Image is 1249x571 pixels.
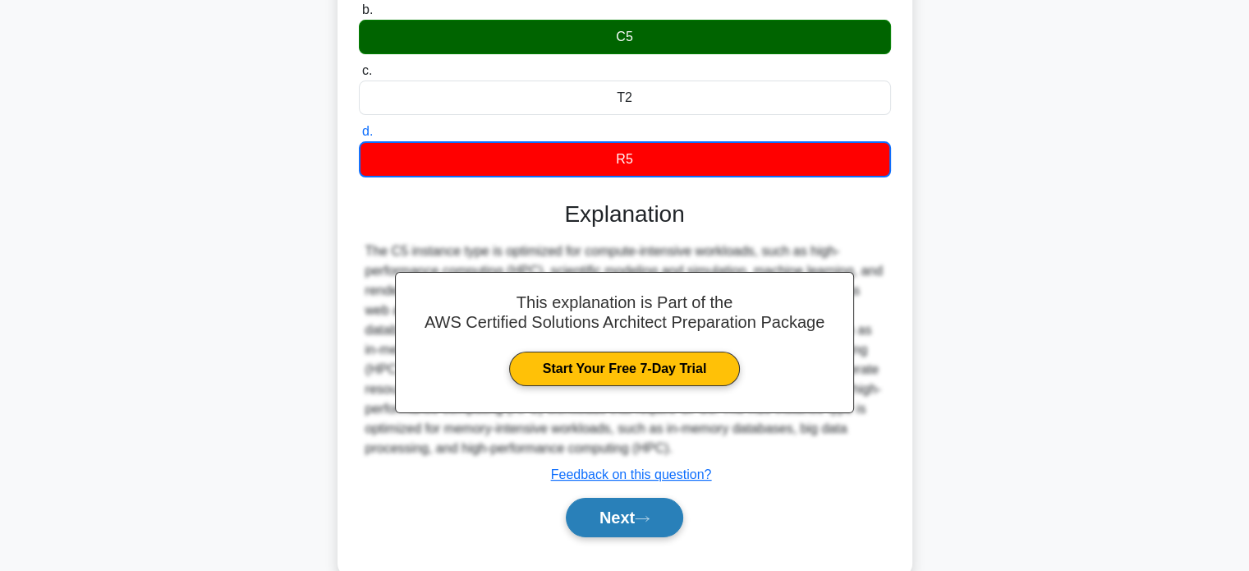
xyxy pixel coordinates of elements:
[359,20,891,54] div: C5
[566,498,683,537] button: Next
[359,141,891,177] div: R5
[509,352,740,386] a: Start Your Free 7-Day Trial
[369,200,881,228] h3: Explanation
[551,467,712,481] a: Feedback on this question?
[365,242,884,458] div: The C5 instance type is optimized for compute-intensive workloads, such as high-performance compu...
[362,124,373,138] span: d.
[362,2,373,16] span: b.
[359,81,891,115] div: T2
[362,63,372,77] span: c.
